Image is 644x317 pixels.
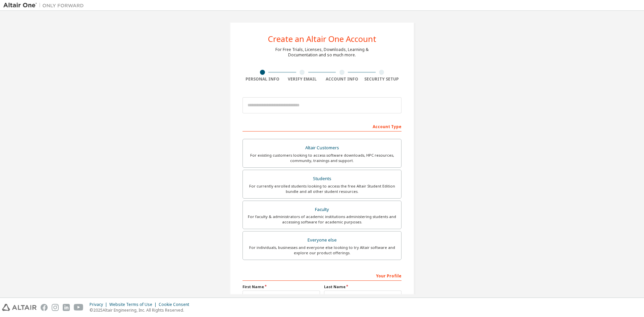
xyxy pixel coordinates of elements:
[243,284,320,289] label: First Name
[322,76,362,82] div: Account Info
[247,153,397,163] div: For existing customers looking to access software downloads, HPC resources, community, trainings ...
[243,121,401,131] div: Account Type
[3,2,87,9] img: Altair One
[247,245,397,256] div: For individuals, businesses and everyone else looking to try Altair software and explore our prod...
[41,304,48,311] img: facebook.svg
[362,76,402,82] div: Security Setup
[243,76,282,82] div: Personal Info
[275,47,369,58] div: For Free Trials, Licenses, Downloads, Learning & Documentation and so much more.
[268,35,376,43] div: Create an Altair One Account
[63,304,70,311] img: linkedin.svg
[109,302,159,307] div: Website Terms of Use
[52,304,59,311] img: instagram.svg
[247,174,397,183] div: Students
[247,235,397,245] div: Everyone else
[159,302,193,307] div: Cookie Consent
[324,284,401,289] label: Last Name
[247,183,397,194] div: For currently enrolled students looking to access the free Altair Student Edition bundle and all ...
[247,205,397,214] div: Faculty
[247,143,397,153] div: Altair Customers
[282,76,322,82] div: Verify Email
[247,214,397,225] div: For faculty & administrators of academic institutions administering students and accessing softwa...
[90,307,193,313] p: © 2025 Altair Engineering, Inc. All Rights Reserved.
[74,304,84,311] img: youtube.svg
[243,270,401,281] div: Your Profile
[2,304,37,311] img: altair_logo.svg
[90,302,109,307] div: Privacy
